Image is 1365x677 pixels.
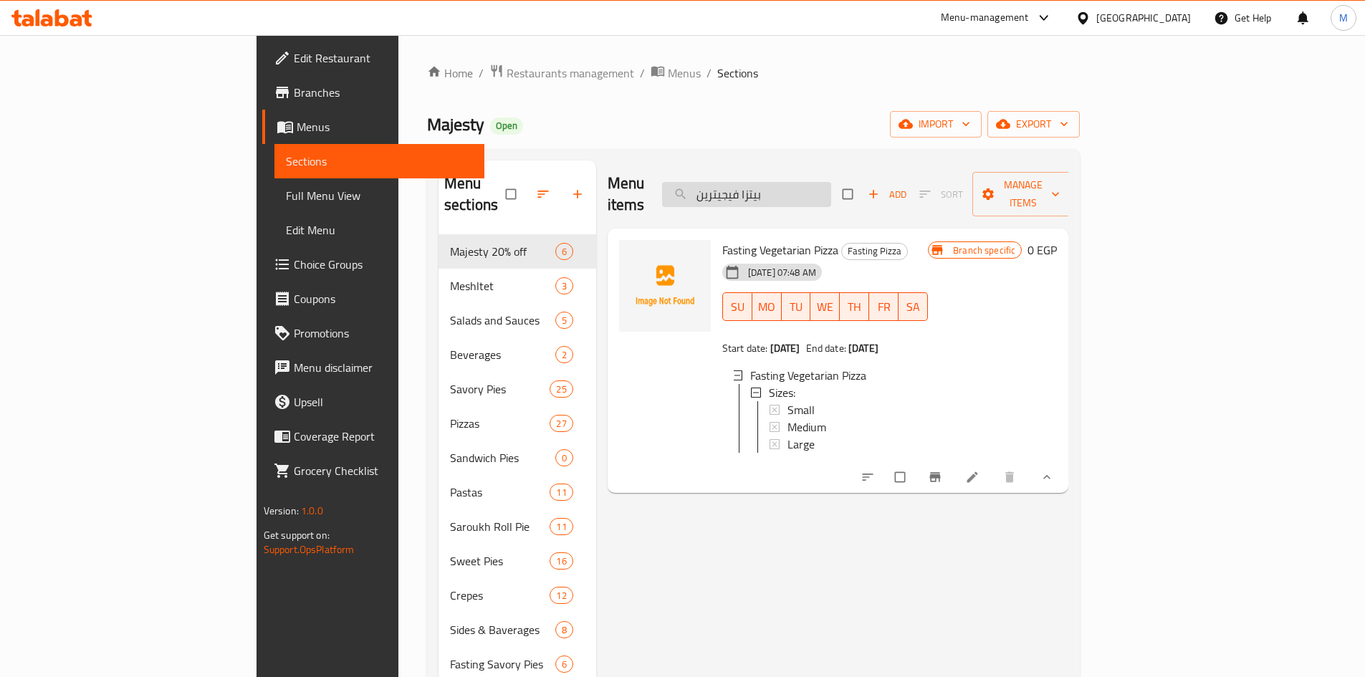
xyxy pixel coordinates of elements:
[286,221,473,239] span: Edit Menu
[668,64,701,82] span: Menus
[262,247,484,282] a: Choice Groups
[294,428,473,445] span: Coverage Report
[846,297,863,317] span: TH
[994,461,1028,493] button: delete
[651,64,701,82] a: Menus
[869,292,899,321] button: FR
[301,501,323,520] span: 1.0.0
[550,383,572,396] span: 25
[562,178,596,210] button: Add section
[450,621,555,638] span: Sides & Baverages
[750,367,866,384] span: Fasting Vegetarian Pizza
[450,243,555,260] div: Majesty 20% off
[770,339,800,357] b: [DATE]
[816,297,834,317] span: WE
[550,552,573,570] div: items
[875,297,893,317] span: FR
[294,290,473,307] span: Coupons
[972,172,1074,216] button: Manage items
[550,415,573,432] div: items
[450,552,550,570] span: Sweet Pies
[919,461,954,493] button: Branch-specific-item
[886,464,916,491] span: Select to update
[274,144,484,178] a: Sections
[450,518,550,535] span: Saroukh Roll Pie
[901,115,970,133] span: import
[707,64,712,82] li: /
[262,75,484,110] a: Branches
[439,303,596,337] div: Salads and Sauces5
[527,178,562,210] span: Sort sections
[550,520,572,534] span: 11
[550,587,573,604] div: items
[722,239,838,261] span: Fasting Vegetarian Pizza
[450,587,550,604] span: Crepes
[1028,240,1057,260] h6: 0 EGP
[450,449,555,466] div: Sandwich Pies
[864,183,910,206] span: Add item
[787,436,815,453] span: Large
[550,554,572,568] span: 16
[556,348,573,362] span: 2
[439,509,596,544] div: Saroukh Roll Pie11
[947,244,1021,257] span: Branch specific
[984,176,1063,212] span: Manage items
[450,415,550,432] span: Pizzas
[556,314,573,327] span: 5
[868,186,906,203] span: Add
[439,406,596,441] div: Pizzas27
[782,292,811,321] button: TU
[806,339,846,357] span: End date:
[450,346,555,363] span: Beverages
[264,501,299,520] span: Version:
[294,256,473,273] span: Choice Groups
[294,359,473,376] span: Menu disclaimer
[439,372,596,406] div: Savory Pies25
[904,297,922,317] span: SA
[450,484,550,501] span: Pastas
[619,240,711,332] img: Fasting Vegetarian Pizza
[262,282,484,316] a: Coupons
[910,183,972,206] span: Select section first
[662,182,831,207] input: search
[550,589,572,602] span: 12
[1028,461,1063,493] button: show more
[450,312,555,329] span: Salads and Sauces
[550,484,573,501] div: items
[555,621,573,638] div: items
[294,393,473,410] span: Upsell
[450,656,555,673] span: Fasting Savory Pies
[1339,10,1348,26] span: M
[262,453,484,488] a: Grocery Checklist
[550,486,572,499] span: 11
[286,187,473,204] span: Full Menu View
[264,540,355,559] a: Support.OpsPlatform
[852,461,886,493] button: sort-choices
[550,518,573,535] div: items
[899,292,928,321] button: SA
[497,181,527,208] span: Select all sections
[555,346,573,363] div: items
[490,117,523,135] div: Open
[262,350,484,385] a: Menu disclaimer
[450,380,550,398] span: Savory Pies
[941,9,1029,27] div: Menu-management
[864,183,910,206] button: Add
[556,451,573,465] span: 0
[439,269,596,303] div: Meshltet3
[439,578,596,613] div: Crepes12
[262,41,484,75] a: Edit Restaurant
[555,449,573,466] div: items
[555,277,573,294] div: items
[427,64,1080,82] nav: breadcrumb
[555,312,573,329] div: items
[450,277,555,294] div: Meshltet
[555,656,573,673] div: items
[489,64,634,82] a: Restaurants management
[840,292,869,321] button: TH
[439,544,596,578] div: Sweet Pies16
